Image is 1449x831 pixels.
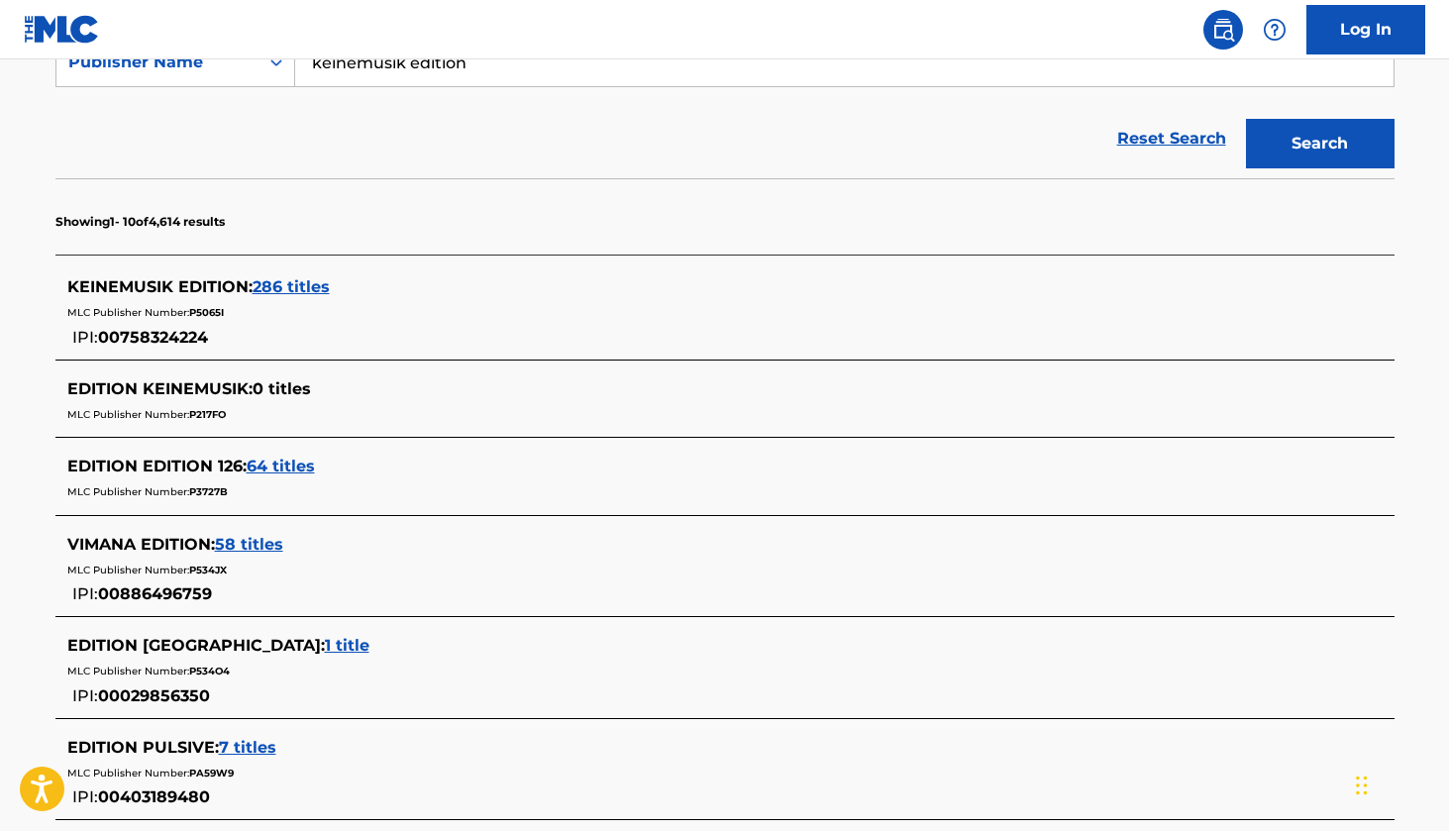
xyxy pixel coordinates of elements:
span: 1 title [325,636,369,655]
a: Reset Search [1107,117,1236,160]
div: Publisher Name [68,51,247,74]
span: EDITION KEINEMUSIK : [67,379,253,398]
iframe: Chat Widget [1350,736,1449,831]
span: VIMANA EDITION : [67,535,215,554]
a: Public Search [1203,10,1243,50]
div: Help [1255,10,1294,50]
span: IPI: [72,584,98,603]
img: help [1263,18,1287,42]
button: Search [1246,119,1395,168]
span: 58 titles [215,535,283,554]
span: MLC Publisher Number: [67,485,189,498]
span: IPI: [72,787,98,806]
div: Arrastrar [1356,756,1368,815]
span: MLC Publisher Number: [67,408,189,421]
span: 00886496759 [98,584,212,603]
span: P534JX [189,564,227,576]
span: IPI: [72,686,98,705]
span: PA59W9 [189,767,234,779]
p: Showing 1 - 10 of 4,614 results [55,213,225,231]
span: MLC Publisher Number: [67,306,189,319]
span: KEINEMUSIK EDITION : [67,277,253,296]
span: MLC Publisher Number: [67,665,189,677]
img: search [1211,18,1235,42]
span: MLC Publisher Number: [67,767,189,779]
span: P534O4 [189,665,230,677]
img: MLC Logo [24,15,100,44]
span: EDITION [GEOGRAPHIC_DATA] : [67,636,325,655]
span: 64 titles [247,457,315,475]
span: IPI: [72,328,98,347]
div: Widget de chat [1350,736,1449,831]
form: Search Form [55,38,1395,178]
span: 00758324224 [98,328,208,347]
span: P217FO [189,408,226,421]
span: 00029856350 [98,686,210,705]
span: P5065I [189,306,224,319]
span: P3727B [189,485,228,498]
a: Log In [1306,5,1425,54]
span: 7 titles [219,738,276,757]
span: 00403189480 [98,787,210,806]
span: 286 titles [253,277,330,296]
span: 0 titles [253,379,311,398]
span: MLC Publisher Number: [67,564,189,576]
span: EDITION EDITION 126 : [67,457,247,475]
span: EDITION PULSIVE : [67,738,219,757]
